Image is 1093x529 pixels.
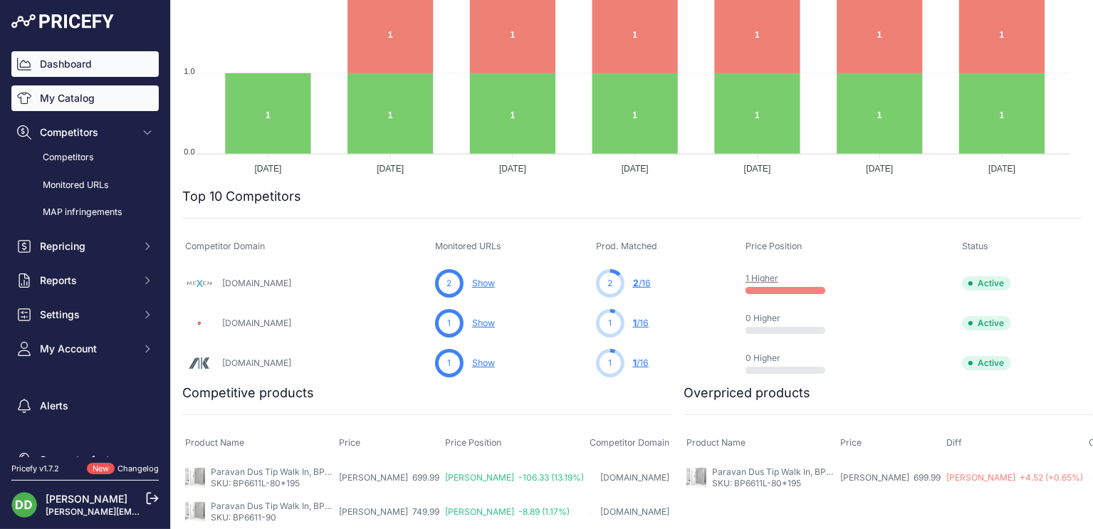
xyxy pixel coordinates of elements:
[211,501,581,511] a: Paravan Dus Tip Walk In, BP6611 90*195cm, Diplon, Sticla Securizata/Aluminiu, Transparent
[633,278,639,288] span: 2
[211,512,333,523] p: SKU: BP6611-90
[633,318,649,328] a: 1/16
[40,342,133,356] span: My Account
[211,478,333,489] p: SKU: BP6611L-80*195
[11,120,159,145] button: Competitors
[11,85,159,111] a: My Catalog
[117,463,159,473] a: Changelog
[40,273,133,288] span: Reports
[184,147,194,156] tspan: 0.0
[840,472,941,483] span: [PERSON_NAME] 699.99
[40,239,133,253] span: Repricing
[633,278,651,288] a: 2/16
[184,67,194,75] tspan: 1.0
[840,437,862,448] span: Price
[472,278,495,288] a: Show
[40,125,133,140] span: Competitors
[445,437,501,448] span: Price Position
[622,163,649,173] tspan: [DATE]
[182,383,314,403] h2: Competitive products
[255,163,282,173] tspan: [DATE]
[746,313,837,324] p: 0 Higher
[607,277,612,290] span: 2
[447,317,451,330] span: 1
[446,277,451,290] span: 2
[435,241,501,251] span: Monitored URLs
[946,437,962,448] span: Diff
[46,506,265,517] a: [PERSON_NAME][EMAIL_ADDRESS][DOMAIN_NAME]
[962,356,1011,370] span: Active
[11,51,159,473] nav: Sidebar
[11,173,159,198] a: Monitored URLs
[962,241,988,251] span: Status
[11,200,159,225] a: MAP infringements
[11,145,159,170] a: Competitors
[11,463,59,475] div: Pricefy v1.7.2
[377,163,404,173] tspan: [DATE]
[472,318,495,328] a: Show
[988,163,1015,173] tspan: [DATE]
[87,463,115,475] span: New
[11,447,159,473] a: Suggest a feature
[962,276,1011,290] span: Active
[11,234,159,259] button: Repricing
[339,472,439,483] span: [PERSON_NAME] 699.99
[472,357,495,368] a: Show
[222,357,291,368] a: [DOMAIN_NAME]
[686,437,746,448] span: Product Name
[11,14,114,28] img: Pricefy Logo
[40,308,133,322] span: Settings
[608,357,612,370] span: 1
[746,273,778,283] a: 1 Higher
[633,357,637,368] span: 1
[445,472,584,483] span: [PERSON_NAME] -106.33 (13.19%)
[633,357,649,368] a: 1/16
[11,302,159,328] button: Settings
[185,241,265,251] span: Competitor Domain
[712,466,1082,477] a: Paravan Dus Tip Walk In, BP6611 80*195cm, Diplon, Sticla Securizata/Aluminiu, Transparent
[447,357,451,370] span: 1
[222,278,291,288] a: [DOMAIN_NAME]
[712,478,835,489] p: SKU: BP6611L-80*195
[222,318,291,328] a: [DOMAIN_NAME]
[746,352,837,364] p: 0 Higher
[746,241,802,251] span: Price Position
[11,268,159,293] button: Reports
[11,51,159,77] a: Dashboard
[744,163,771,173] tspan: [DATE]
[866,163,893,173] tspan: [DATE]
[339,506,439,517] span: [PERSON_NAME] 749.99
[608,317,612,330] span: 1
[46,493,127,505] a: [PERSON_NAME]
[182,187,301,206] h2: Top 10 Competitors
[600,506,669,517] a: [DOMAIN_NAME]
[445,506,570,517] span: [PERSON_NAME] -8.89 (1.17%)
[211,466,581,477] a: Paravan Dus Tip Walk In, BP6611 80*195cm, Diplon, Sticla Securizata/Aluminiu, Transparent
[946,472,1083,483] span: [PERSON_NAME] +4.52 (+0.65%)
[11,336,159,362] button: My Account
[596,241,657,251] span: Prod. Matched
[684,383,810,403] h2: Overpriced products
[339,437,360,448] span: Price
[499,163,526,173] tspan: [DATE]
[590,437,669,448] span: Competitor Domain
[962,316,1011,330] span: Active
[185,437,244,448] span: Product Name
[600,472,669,483] a: [DOMAIN_NAME]
[633,318,637,328] span: 1
[11,393,159,419] a: Alerts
